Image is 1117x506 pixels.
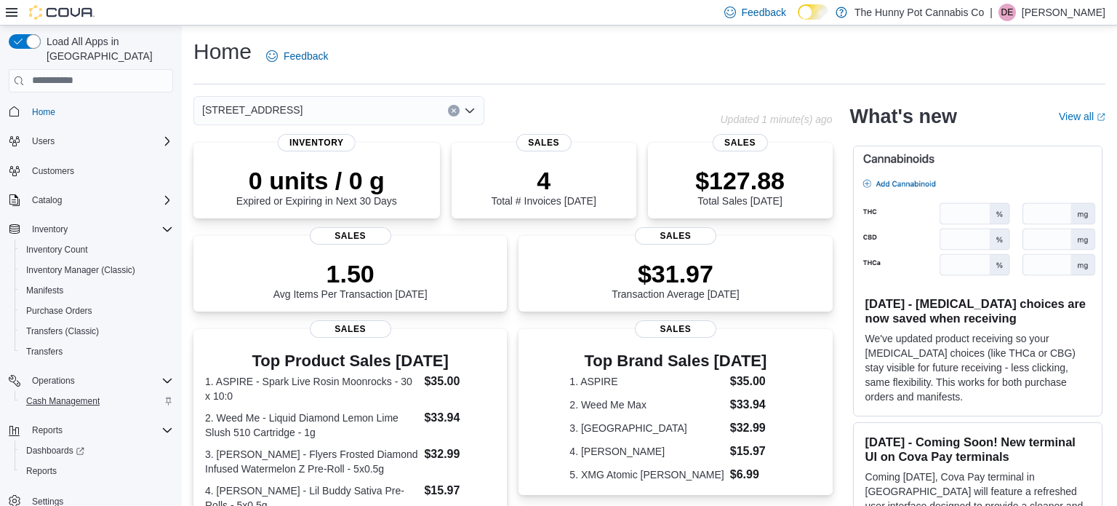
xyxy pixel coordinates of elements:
dt: 3. [PERSON_NAME] - Flyers Frosted Diamond Infused Watermelon Z Pre-Roll - 5x0.5g [205,447,418,476]
input: Dark Mode [798,4,828,20]
span: Inventory [32,224,68,235]
dd: $32.99 [424,446,495,463]
dd: $6.99 [730,466,782,483]
a: Dashboards [20,442,90,459]
dt: 4. [PERSON_NAME] [569,444,724,459]
p: 4 [491,166,596,195]
a: Inventory Count [20,241,94,258]
span: Sales [635,227,716,245]
span: Users [32,135,55,147]
span: Inventory Count [26,244,88,256]
button: Transfers (Classic) [15,321,179,341]
span: Sales [516,134,572,151]
p: 0 units / 0 g [236,166,397,195]
button: Reports [26,422,68,439]
a: Feedback [260,41,334,71]
svg: External link [1097,113,1105,122]
span: Transfers (Classic) [26,325,99,337]
span: Transfers (Classic) [20,323,173,340]
span: Customers [32,165,74,177]
span: Home [32,106,55,118]
span: Home [26,103,173,121]
span: Feedback [742,5,786,20]
dt: 1. ASPIRE [569,374,724,389]
span: Catalog [32,194,62,206]
button: Cash Management [15,391,179,411]
a: Inventory Manager (Classic) [20,261,141,279]
img: Cova [29,5,95,20]
h3: [DATE] - Coming Soon! New terminal UI on Cova Pay terminals [865,435,1090,464]
button: Operations [26,372,81,390]
button: Home [3,101,179,122]
p: We've updated product receiving so your [MEDICAL_DATA] choices (like THCa or CBG) stay visible fo... [865,331,1090,404]
span: Purchase Orders [20,302,173,320]
span: Operations [32,375,75,387]
button: Users [3,131,179,151]
span: Manifests [20,282,173,299]
p: 1.50 [273,259,428,288]
dt: 1. ASPIRE - Spark Live Rosin Moonrocks - 30 x 10:0 [205,374,418,403]
dd: $33.94 [730,396,782,414]
p: | [990,4,993,21]
button: Catalog [3,190,179,210]
button: Reports [15,461,179,481]
span: Inventory [278,134,356,151]
div: Avg Items Per Transaction [DATE] [273,259,428,300]
span: Sales [310,227,391,245]
button: Inventory Count [15,240,179,260]
span: Inventory Manager (Classic) [20,261,173,279]
dd: $15.97 [730,443,782,460]
span: Reports [26,465,57,477]
dd: $15.97 [424,482,495,499]
span: Customers [26,162,173,180]
button: Manifests [15,280,179,301]
h1: Home [193,37,252,66]
dd: $35.00 [730,373,782,390]
button: Reports [3,420,179,440]
span: Cash Management [20,392,173,410]
button: Inventory [3,219,179,240]
a: Home [26,103,61,121]
button: Transfers [15,341,179,362]
span: Inventory Manager (Classic) [26,264,135,276]
p: The Hunny Pot Cannabis Co [854,4,984,21]
span: Dashboards [20,442,173,459]
button: Users [26,133,60,150]
span: Feedback [284,49,328,63]
span: Sales [712,134,767,151]
span: Purchase Orders [26,305,92,317]
span: Catalog [26,191,173,209]
div: Total Sales [DATE] [695,166,785,207]
span: DE [1001,4,1014,21]
p: $31.97 [612,259,740,288]
dd: $35.00 [424,373,495,390]
span: Inventory Count [20,241,173,258]
a: Transfers [20,343,68,360]
dt: 2. Weed Me - Liquid Diamond Lemon Lime Slush 510 Cartridge - 1g [205,411,418,440]
button: Operations [3,371,179,391]
span: Manifests [26,285,63,296]
span: Users [26,133,173,150]
span: Sales [635,320,716,338]
a: Dashboards [15,440,179,461]
div: Expired or Expiring in Next 30 Days [236,166,397,207]
a: Reports [20,462,63,480]
div: Darrel Engleby [998,4,1016,21]
button: Catalog [26,191,68,209]
div: Transaction Average [DATE] [612,259,740,300]
span: Inventory [26,221,173,238]
span: [STREET_ADDRESS] [202,101,303,119]
span: Transfers [26,346,63,357]
dt: 5. XMG Atomic [PERSON_NAME] [569,467,724,482]
span: Reports [32,424,63,436]
button: Customers [3,160,179,181]
button: Open list of options [464,105,476,116]
h3: [DATE] - [MEDICAL_DATA] choices are now saved when receiving [865,296,1090,325]
a: View allExternal link [1059,111,1105,122]
span: Load All Apps in [GEOGRAPHIC_DATA] [41,34,173,63]
a: Transfers (Classic) [20,323,105,340]
dt: 2. Weed Me Max [569,398,724,412]
button: Inventory Manager (Classic) [15,260,179,280]
a: Cash Management [20,392,105,410]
